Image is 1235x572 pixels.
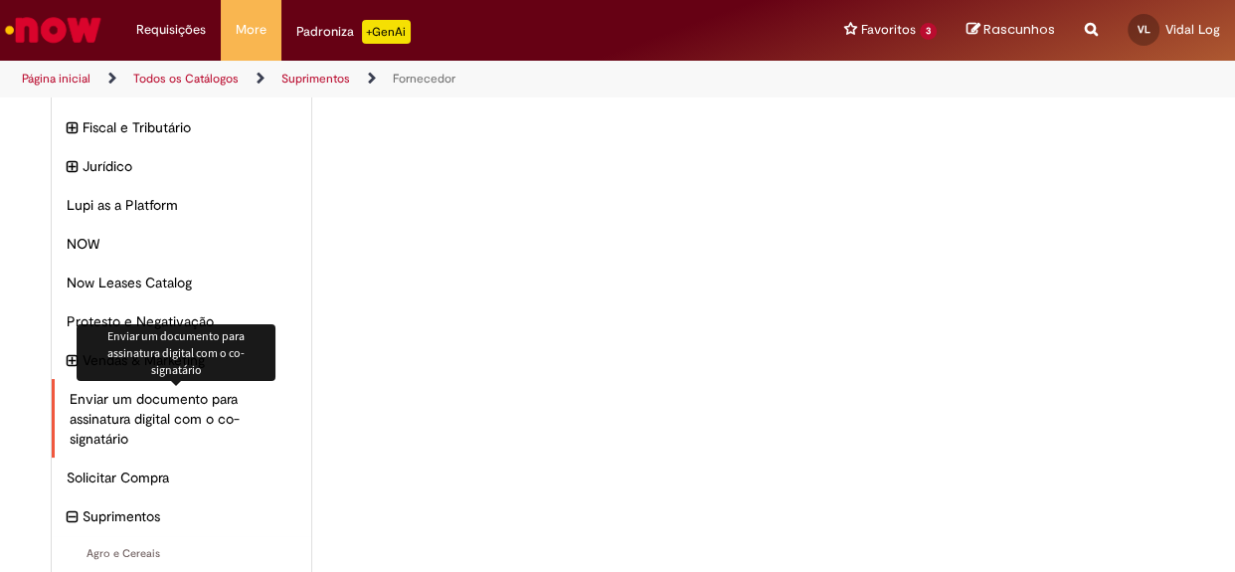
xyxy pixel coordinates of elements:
a: Rascunhos [967,21,1055,40]
a: Suprimentos [281,71,350,87]
span: Favoritos [861,20,916,40]
div: Enviar um documento para assinatura digital com o co-signatário [52,379,311,459]
span: Fiscal e Tributário [83,117,296,137]
span: Protesto e Negativação [67,311,296,331]
div: Padroniza [296,20,411,44]
i: expandir categoria Jurídico [67,156,78,178]
a: Todos os Catálogos [133,71,239,87]
a: Fornecedor [393,71,455,87]
div: Lupi as a Platform [52,185,311,225]
span: Jurídico [83,156,296,176]
span: VL [1138,23,1150,36]
span: Enviar um documento para assinatura digital com o co-signatário [70,389,296,449]
span: Lupi as a Platform [67,195,296,215]
a: Página inicial [22,71,90,87]
div: expandir categoria Jurídico Jurídico [52,146,311,186]
div: Agro e Cereais [52,536,311,572]
i: recolher categoria Suprimentos [67,506,78,528]
span: Requisições [136,20,206,40]
div: Enviar um documento para assinatura digital com o co-signatário [77,324,275,381]
i: expandir categoria Vendas & Marketing [67,350,78,372]
span: Agro e Cereais [67,546,296,562]
div: Protesto e Negativação [52,301,311,341]
span: More [236,20,266,40]
span: Solicitar Compra [67,468,296,487]
span: 3 [920,23,937,40]
div: Solicitar Compra [52,458,311,497]
div: Now Leases Catalog [52,263,311,302]
div: recolher categoria Suprimentos Suprimentos [52,496,311,536]
span: Rascunhos [983,20,1055,39]
i: expandir categoria Fiscal e Tributário [67,117,78,139]
span: Suprimentos [83,506,296,526]
p: +GenAi [362,20,411,44]
ul: Trilhas de página [15,61,808,97]
span: Vidal Log [1165,21,1220,38]
span: Now Leases Catalog [67,273,296,292]
div: NOW [52,224,311,264]
span: NOW [67,234,296,254]
img: ServiceNow [2,10,104,50]
div: expandir categoria Fiscal e Tributário Fiscal e Tributário [52,107,311,147]
div: expandir categoria Vendas & Marketing Vendas & Marketing [52,340,311,380]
